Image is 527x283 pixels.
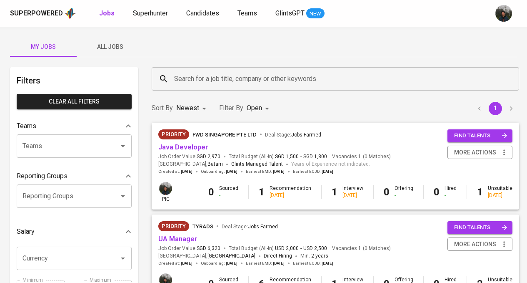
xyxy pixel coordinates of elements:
span: [DATE] [181,260,192,266]
span: USD 2,500 [303,245,327,252]
span: Vacancies ( 0 Matches ) [332,153,391,160]
span: Earliest EMD : [246,260,285,266]
div: Unsuitable [488,185,512,199]
img: glenn@glints.com [495,5,512,22]
span: Earliest ECJD : [293,260,333,266]
span: [GEOGRAPHIC_DATA] , [158,252,255,260]
div: New Job received from Demand Team [158,221,189,231]
div: [DATE] [270,192,311,199]
span: Candidates [186,9,219,17]
button: Clear All filters [17,94,132,109]
button: Open [117,253,129,264]
div: Recommendation [270,185,311,199]
span: Min. [300,253,328,259]
div: - [445,192,457,199]
button: find talents [447,221,512,234]
span: [GEOGRAPHIC_DATA] , [158,160,223,169]
a: Candidates [186,8,221,19]
nav: pagination navigation [472,102,519,115]
img: glenn@glints.com [159,182,172,195]
div: Reporting Groups [17,168,132,184]
b: 0 [208,186,214,198]
span: 1 [357,245,361,252]
span: Earliest EMD : [246,169,285,174]
b: 1 [477,186,483,198]
b: 1 [259,186,265,198]
div: Teams [17,118,132,134]
span: [GEOGRAPHIC_DATA] [207,252,255,260]
p: Filter By [219,103,243,113]
span: Jobs Farmed [248,224,278,230]
span: 1 [357,153,361,160]
span: GlintsGPT [275,9,305,17]
b: 0 [434,186,440,198]
b: 0 [384,186,390,198]
span: Open [247,104,262,112]
p: Salary [17,227,35,237]
p: Newest [176,103,199,113]
div: New Job received from Demand Team [158,129,189,139]
span: Onboarding : [201,260,237,266]
span: Priority [158,222,189,230]
span: [DATE] [273,260,285,266]
span: Onboarding : [201,169,237,174]
span: more actions [454,147,496,158]
div: - [395,192,413,199]
div: [DATE] [488,192,512,199]
span: Tyrads [192,223,213,230]
span: [DATE] [322,260,333,266]
div: [DATE] [342,192,363,199]
span: find talents [454,131,507,141]
a: Jobs [99,8,116,19]
div: Salary [17,223,132,240]
span: Created at : [158,169,192,174]
button: more actions [447,146,512,159]
a: Superhunter [133,8,170,19]
span: [DATE] [322,169,333,174]
div: Open [247,101,272,116]
span: Vacancies ( 0 Matches ) [332,245,391,252]
span: find talents [454,223,507,232]
span: My Jobs [15,42,72,52]
span: 2 years [311,253,328,259]
a: GlintsGPT NEW [275,8,325,19]
span: Created at : [158,260,192,266]
span: Direct Hiring [264,253,292,259]
span: - [300,245,302,252]
span: Earliest ECJD : [293,169,333,174]
a: UA Manager [158,235,197,243]
button: Open [117,140,129,152]
p: Teams [17,121,36,131]
span: [DATE] [226,169,237,174]
span: Deal Stage : [265,132,321,138]
span: Glints Managed Talent [231,161,283,167]
p: Reporting Groups [17,171,67,181]
div: Sourced [219,185,238,199]
button: find talents [447,129,512,142]
span: Priority [158,130,189,139]
div: Superpowered [10,9,63,18]
div: Offering [395,185,413,199]
span: SGD 2,970 [197,153,220,160]
p: Sort By [152,103,173,113]
a: Teams [237,8,259,19]
b: Jobs [99,9,115,17]
div: Interview [342,185,363,199]
span: FWD Singapore Pte Ltd [192,131,257,138]
span: SGD 6,320 [197,245,220,252]
span: [DATE] [273,169,285,174]
span: Deal Stage : [222,224,278,230]
span: [DATE] [226,260,237,266]
div: pic [158,181,173,203]
button: Open [117,190,129,202]
span: Superhunter [133,9,168,17]
span: [DATE] [181,169,192,174]
span: Job Order Value [158,245,220,252]
a: Superpoweredapp logo [10,7,76,20]
span: more actions [454,239,496,250]
b: 1 [332,186,337,198]
span: USD 2,000 [275,245,299,252]
span: NEW [306,10,325,18]
h6: Filters [17,74,132,87]
span: Total Budget (All-In) [229,245,327,252]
